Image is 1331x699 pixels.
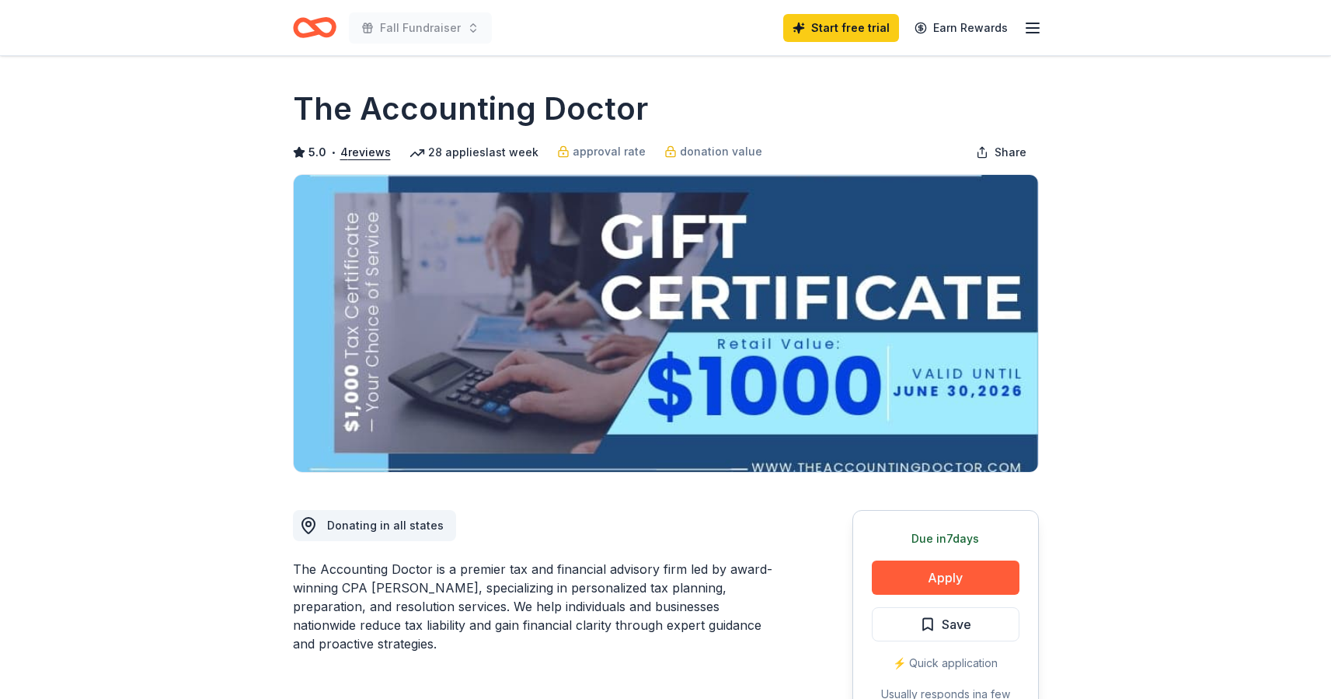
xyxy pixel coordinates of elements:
[340,143,391,162] button: 4reviews
[872,561,1019,595] button: Apply
[905,14,1017,42] a: Earn Rewards
[872,529,1019,548] div: Due in 7 days
[942,614,971,634] span: Save
[293,560,778,653] div: The Accounting Doctor is a premier tax and financial advisory firm led by award-winning CPA [PERS...
[294,175,1038,472] img: Image for The Accounting Doctor
[872,607,1019,641] button: Save
[380,19,461,37] span: Fall Fundraiser
[783,14,899,42] a: Start free trial
[872,654,1019,673] div: ⚡️ Quick application
[308,143,326,162] span: 5.0
[995,143,1026,162] span: Share
[409,143,538,162] div: 28 applies last week
[330,146,336,159] span: •
[293,9,336,46] a: Home
[293,87,648,131] h1: The Accounting Doctor
[573,142,646,161] span: approval rate
[557,142,646,161] a: approval rate
[680,142,762,161] span: donation value
[664,142,762,161] a: donation value
[327,519,444,532] span: Donating in all states
[963,137,1039,168] button: Share
[349,12,492,44] button: Fall Fundraiser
